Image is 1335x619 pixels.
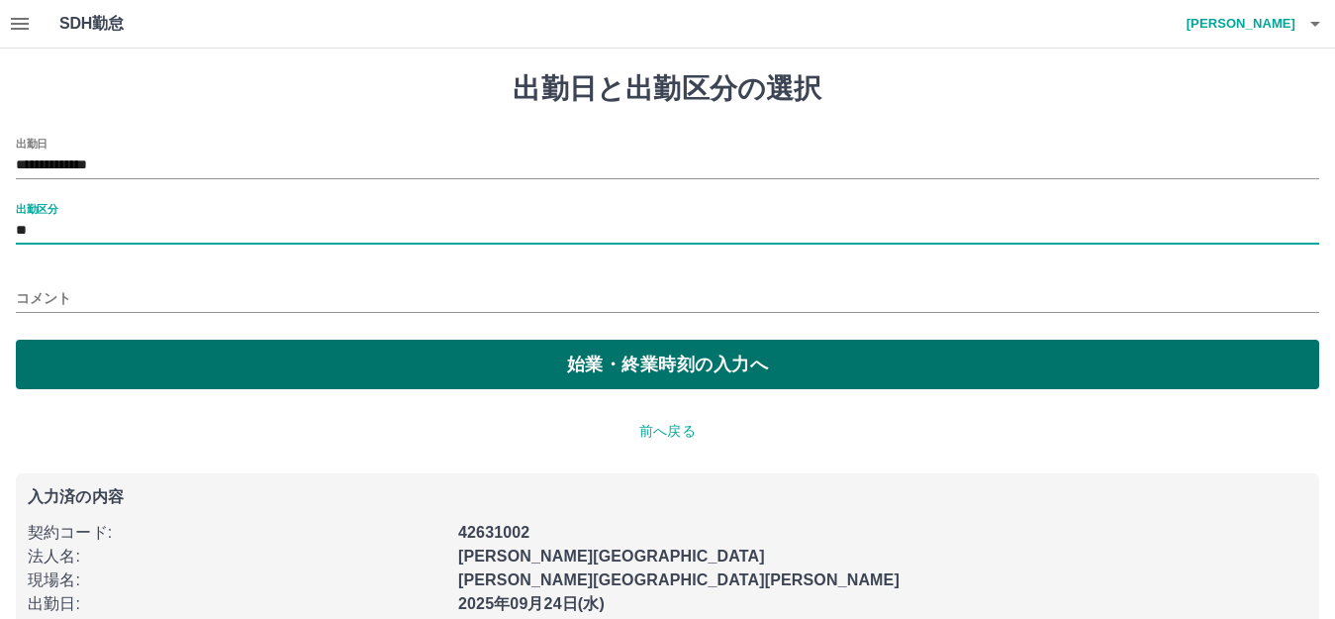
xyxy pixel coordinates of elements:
label: 出勤日 [16,136,48,151]
p: 法人名 : [28,545,446,568]
p: 契約コード : [28,521,446,545]
p: 入力済の内容 [28,489,1307,505]
h1: 出勤日と出勤区分の選択 [16,72,1319,106]
p: 現場名 : [28,568,446,592]
b: 2025年09月24日(水) [458,595,605,612]
b: [PERSON_NAME][GEOGRAPHIC_DATA] [458,548,765,565]
p: 出勤日 : [28,592,446,616]
button: 始業・終業時刻の入力へ [16,340,1319,389]
p: 前へ戻る [16,421,1319,442]
b: [PERSON_NAME][GEOGRAPHIC_DATA][PERSON_NAME] [458,571,900,588]
label: 出勤区分 [16,201,57,216]
b: 42631002 [458,524,529,541]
